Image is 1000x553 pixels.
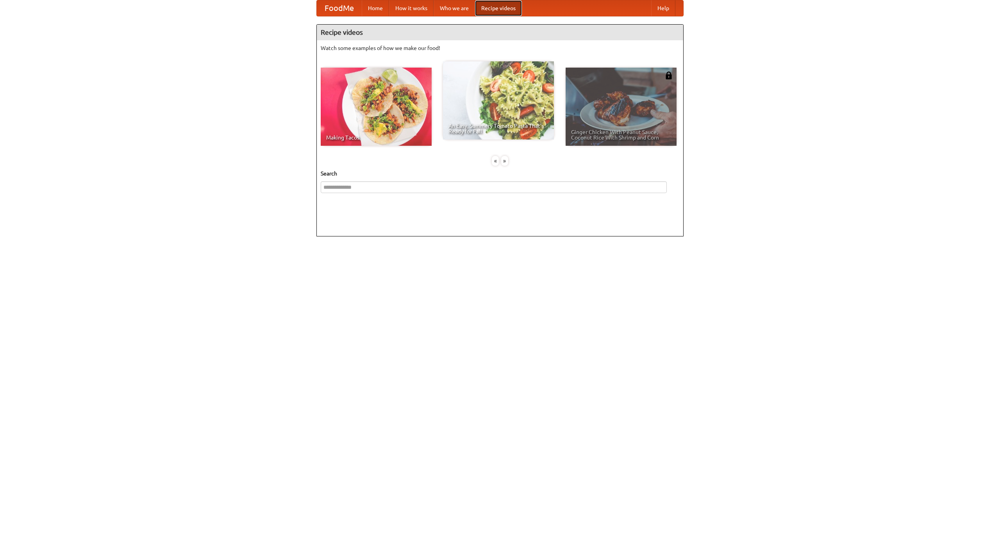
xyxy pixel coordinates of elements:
a: Recipe videos [475,0,522,16]
a: Help [651,0,675,16]
a: Home [362,0,389,16]
h5: Search [321,170,679,177]
a: How it works [389,0,434,16]
a: Who we are [434,0,475,16]
span: Making Tacos [326,135,426,140]
span: An Easy, Summery Tomato Pasta That's Ready for Fall [448,123,548,134]
a: FoodMe [317,0,362,16]
h4: Recipe videos [317,25,683,40]
div: « [492,156,499,166]
a: An Easy, Summery Tomato Pasta That's Ready for Fall [443,61,554,140]
p: Watch some examples of how we make our food! [321,44,679,52]
a: Making Tacos [321,68,432,146]
img: 483408.png [665,72,673,79]
div: » [501,156,508,166]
